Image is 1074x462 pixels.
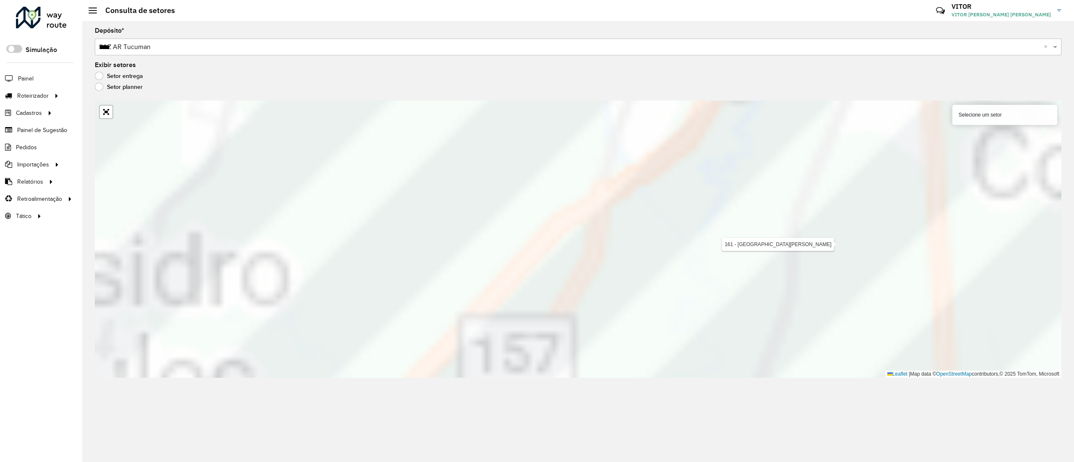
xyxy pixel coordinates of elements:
label: Setor entrega [95,72,143,80]
a: Contato Rápido [931,2,949,20]
label: Simulação [26,45,57,55]
label: Setor planner [95,83,143,91]
div: Críticas? Dúvidas? Elogios? Sugestões? Entre em contato conosco! [836,3,923,25]
div: Selecione um setor [952,105,1057,125]
a: Leaflet [887,371,907,377]
span: Retroalimentação [17,195,62,203]
span: Roteirizador [17,91,49,100]
label: Exibir setores [95,60,136,70]
span: Painel [18,74,34,83]
span: Painel de Sugestão [17,126,67,135]
label: Depósito [95,26,124,36]
a: Abrir mapa em tela cheia [100,106,112,118]
h2: Consulta de setores [97,6,175,15]
span: Pedidos [16,143,37,152]
span: Tático [16,212,31,221]
span: VITOR [PERSON_NAME] [PERSON_NAME] [951,11,1051,18]
span: | [909,371,910,377]
span: Cadastros [16,109,42,117]
span: Importações [17,160,49,169]
span: Relatórios [17,177,43,186]
span: Clear all [1044,42,1051,52]
a: OpenStreetMap [936,371,972,377]
div: Map data © contributors,© 2025 TomTom, Microsoft [885,371,1061,378]
h3: VITOR [951,3,1051,10]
